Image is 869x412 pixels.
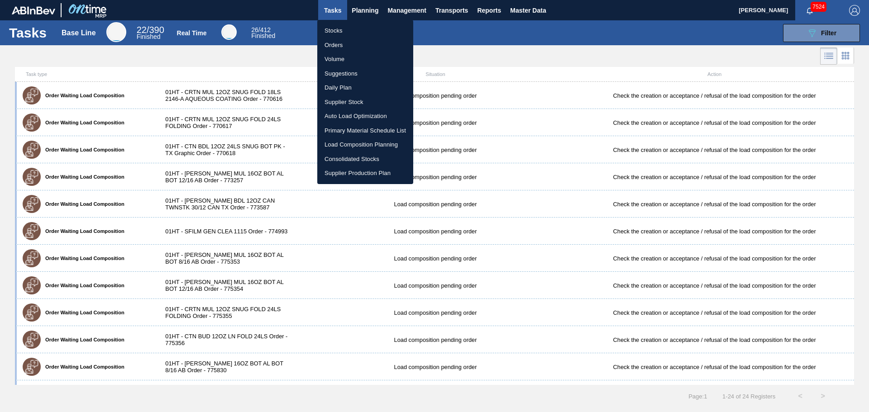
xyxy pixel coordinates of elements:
a: Daily Plan [317,81,413,95]
a: Auto Load Optimization [317,109,413,123]
a: Load Composition Planning [317,137,413,152]
a: Supplier Stock [317,95,413,109]
a: Supplier Production Plan [317,166,413,180]
a: Consolidated Stocks [317,152,413,166]
a: Suggestions [317,66,413,81]
a: Volume [317,52,413,66]
a: Stocks [317,24,413,38]
a: Primary Material Schedule List [317,123,413,138]
a: Orders [317,38,413,52]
